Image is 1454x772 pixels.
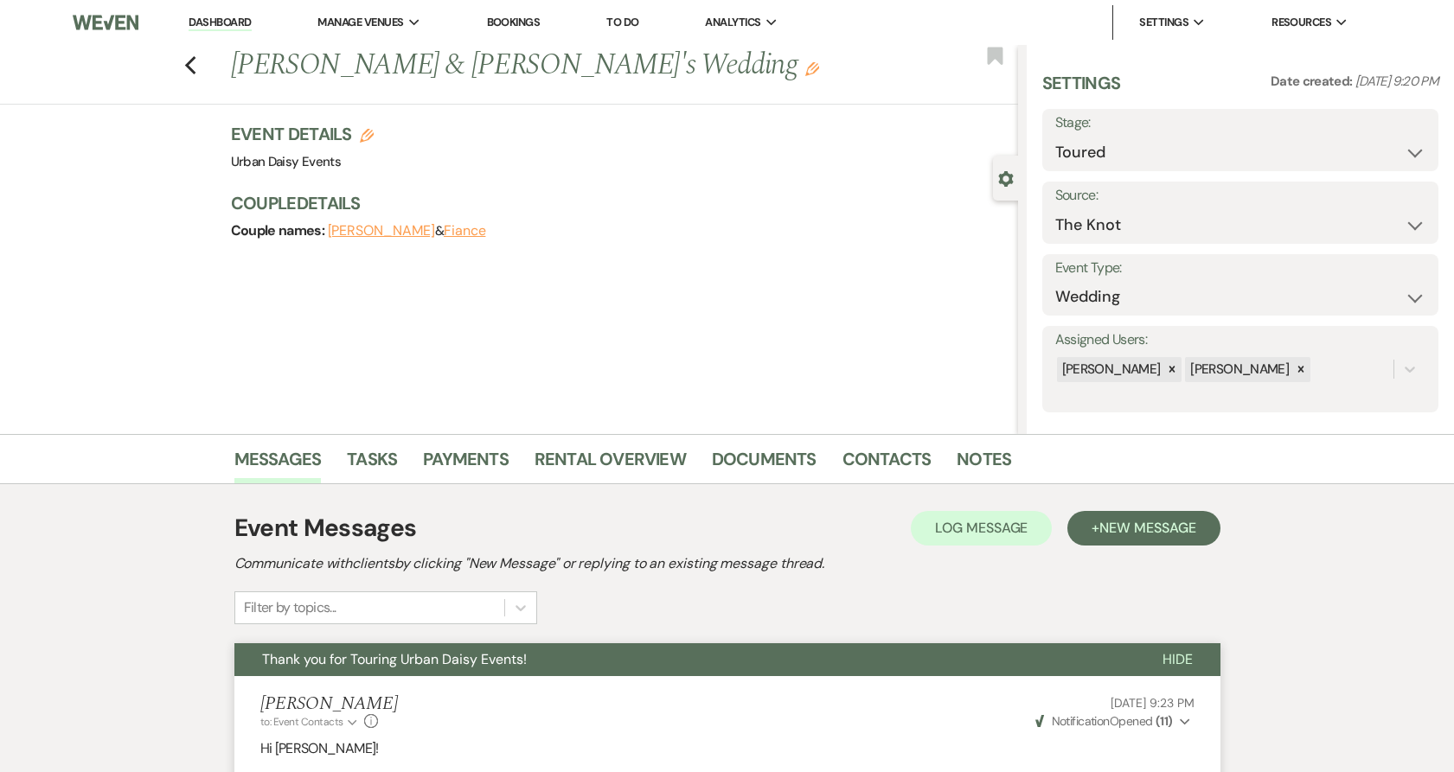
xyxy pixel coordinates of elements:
h2: Communicate with clients by clicking "New Message" or replying to an existing message thread. [234,553,1220,574]
h1: Event Messages [234,510,417,546]
button: Edit [805,61,819,76]
label: Assigned Users: [1055,328,1425,353]
span: Opened [1035,713,1173,729]
span: Date created: [1271,73,1355,90]
span: Manage Venues [317,14,403,31]
a: Dashboard [189,15,251,31]
img: Weven Logo [73,4,138,41]
h3: Settings [1042,71,1121,109]
span: Settings [1139,14,1188,31]
strong: ( 11 ) [1156,713,1173,729]
span: to: Event Contacts [260,715,343,729]
button: Log Message [911,511,1052,546]
h3: Couple Details [231,191,1001,215]
a: Payments [423,445,509,483]
a: Messages [234,445,322,483]
button: [PERSON_NAME] [328,224,435,238]
label: Source: [1055,183,1425,208]
span: Hide [1163,650,1193,668]
label: Stage: [1055,111,1425,136]
h3: Event Details [231,122,375,146]
span: Log Message [935,519,1028,537]
span: [DATE] 9:23 PM [1111,695,1194,711]
a: Tasks [347,445,397,483]
h1: [PERSON_NAME] & [PERSON_NAME]'s Wedding [231,45,854,86]
h5: [PERSON_NAME] [260,693,398,715]
span: [DATE] 9:20 PM [1355,73,1438,90]
span: Analytics [705,14,760,31]
button: to: Event Contacts [260,714,360,730]
div: [PERSON_NAME] [1185,357,1291,382]
a: Rental Overview [535,445,686,483]
button: Fiance [444,224,486,238]
a: Notes [957,445,1011,483]
span: Notification [1052,713,1110,729]
p: Hi [PERSON_NAME]! [260,737,1195,760]
button: Hide [1135,643,1220,676]
span: Couple names: [231,221,328,239]
label: Event Type: [1055,256,1425,281]
span: Thank you for Touring Urban Daisy Events! [262,650,527,668]
button: Thank you for Touring Urban Daisy Events! [234,643,1135,676]
span: New Message [1099,519,1195,537]
button: +New Message [1067,511,1220,546]
div: Filter by topics... [244,597,336,618]
span: Urban Daisy Events [231,153,341,170]
span: Resources [1271,14,1331,31]
button: Close lead details [998,169,1014,186]
a: Contacts [842,445,932,483]
a: Bookings [487,15,541,29]
a: Documents [712,445,817,483]
div: [PERSON_NAME] [1057,357,1163,382]
button: NotificationOpened (11) [1033,712,1194,731]
a: To Do [606,15,638,29]
span: & [328,222,486,239]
